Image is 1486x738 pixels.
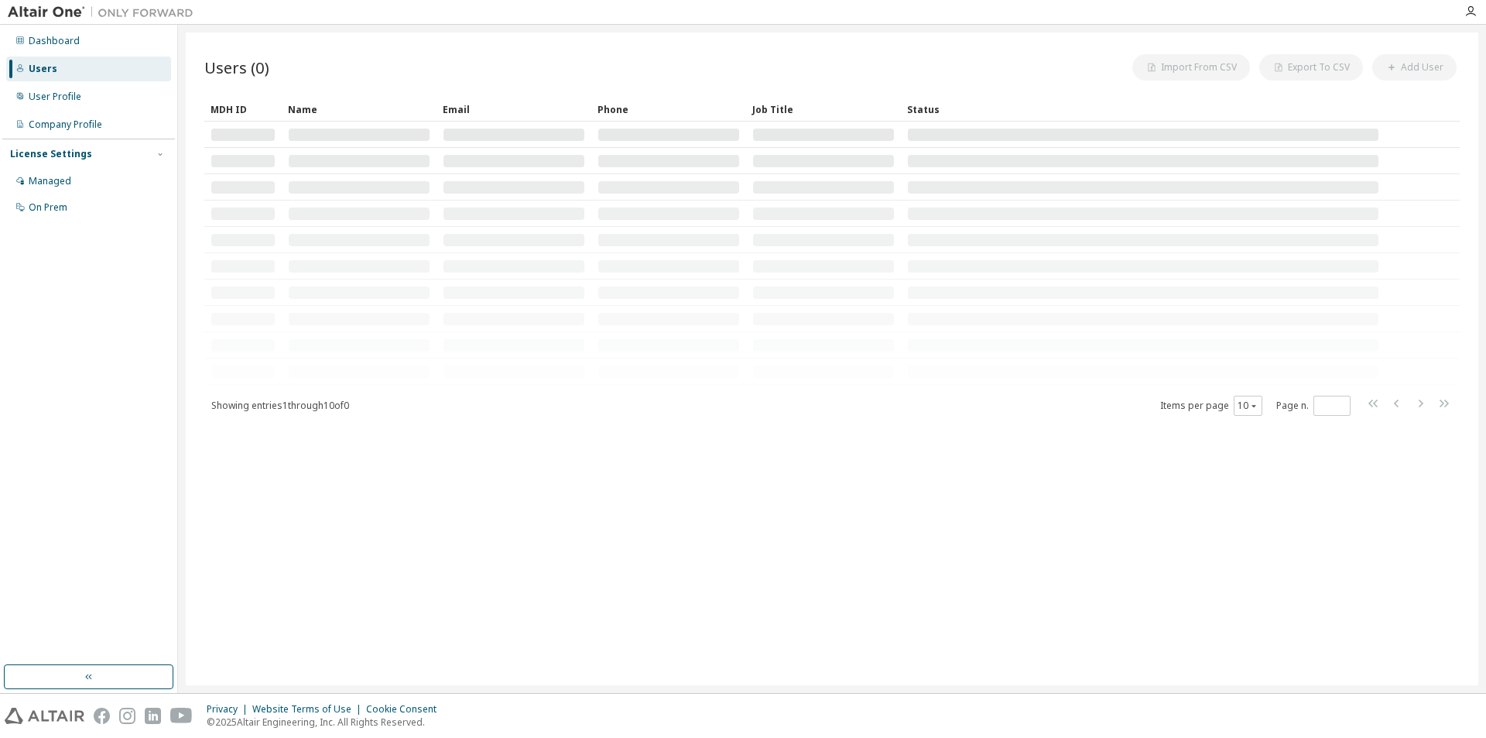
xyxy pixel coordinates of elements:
[597,97,740,122] div: Phone
[10,148,92,160] div: License Settings
[1238,400,1258,412] button: 10
[1276,396,1351,416] span: Page n.
[119,708,135,724] img: instagram.svg
[145,708,161,724] img: linkedin.svg
[29,91,81,103] div: User Profile
[1259,54,1363,81] button: Export To CSV
[29,201,67,214] div: On Prem
[8,5,201,20] img: Altair One
[29,35,80,47] div: Dashboard
[5,708,84,724] img: altair_logo.svg
[752,97,895,122] div: Job Title
[94,708,110,724] img: facebook.svg
[170,708,193,724] img: youtube.svg
[443,97,585,122] div: Email
[207,716,446,729] p: © 2025 Altair Engineering, Inc. All Rights Reserved.
[207,703,252,716] div: Privacy
[211,399,349,412] span: Showing entries 1 through 10 of 0
[211,97,276,122] div: MDH ID
[1132,54,1250,81] button: Import From CSV
[29,175,71,187] div: Managed
[29,118,102,131] div: Company Profile
[204,57,269,78] span: Users (0)
[288,97,430,122] div: Name
[1372,54,1457,81] button: Add User
[366,703,446,716] div: Cookie Consent
[252,703,366,716] div: Website Terms of Use
[907,97,1379,122] div: Status
[1160,396,1262,416] span: Items per page
[29,63,57,75] div: Users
